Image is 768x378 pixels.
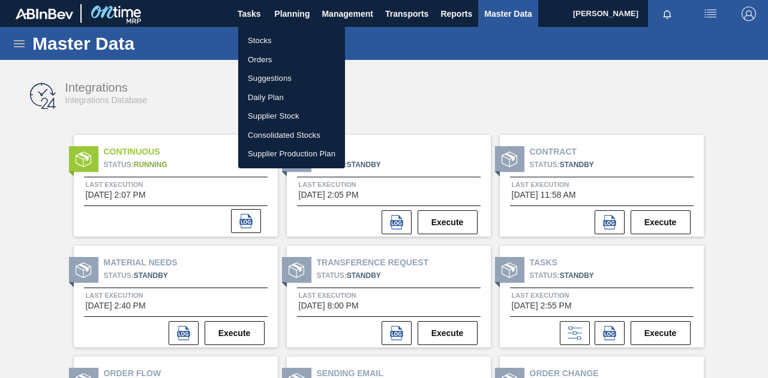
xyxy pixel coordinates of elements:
a: Orders [238,50,345,69]
a: Stocks [238,31,345,50]
a: Supplier Production Plan [238,144,345,164]
a: Suggestions [238,69,345,88]
a: Daily Plan [238,88,345,107]
a: Consolidated Stocks [238,126,345,145]
a: Supplier Stock [238,107,345,126]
